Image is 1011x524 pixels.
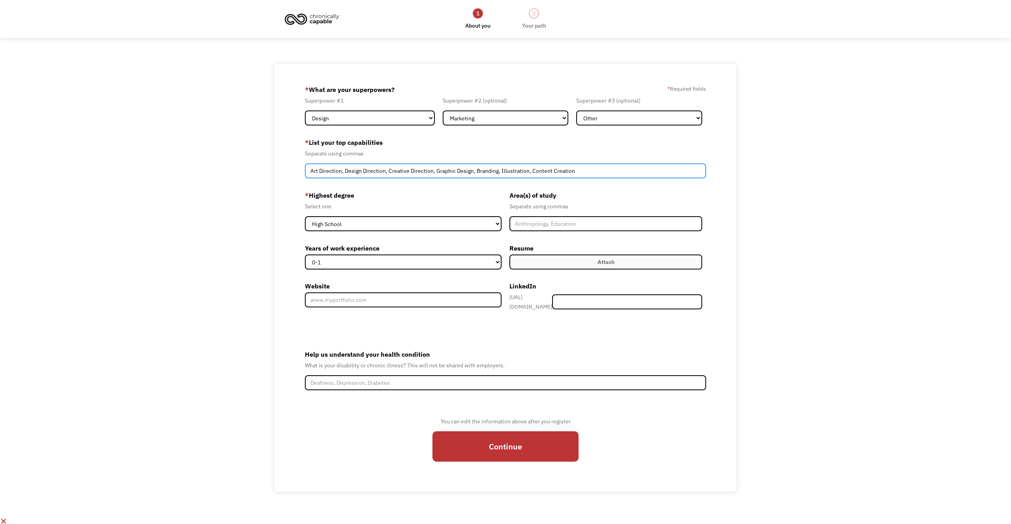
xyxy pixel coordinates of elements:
div: Attach [598,257,614,267]
div: About you [465,21,490,30]
label: Highest degree [305,189,502,202]
div: 2 [529,8,539,19]
label: Area(s) of study [509,189,702,202]
input: Continue [432,431,579,462]
div: Superpower #1 [305,96,435,105]
img: Chronically Capable logo [282,10,342,28]
div: What is your disability or chronic illness? This will not be shared with employers. [305,361,706,370]
div: 1 [473,8,483,19]
label: Resume [509,242,702,255]
div: Superpower #2 (optional) [443,96,569,105]
a: 2Your path [522,7,546,30]
label: Attach [509,255,702,269]
div: Superpower #3 (optional) [576,96,702,105]
div: You can edit the information above after you register [432,417,579,426]
label: What are your superpowers? [305,83,395,96]
label: LinkedIn [509,280,702,292]
div: Separate using commas [305,149,706,158]
a: 1About you [465,7,490,30]
input: Videography, photography, accounting [305,163,706,178]
label: Help us understand your health condition [305,348,706,361]
input: Deafness, Depression, Diabetes [305,375,706,390]
label: Required fields [667,84,706,94]
div: [URL][DOMAIN_NAME] [509,292,552,311]
label: Website [305,280,502,292]
label: Years of work experience [305,242,502,255]
input: www.myportfolio.com [305,292,502,307]
div: Your path [522,21,546,30]
label: List your top capabilities [305,136,706,149]
input: Anthropology, Education [509,216,702,231]
div: Separate using commas [509,202,702,211]
div: Select one [305,202,502,211]
form: Member-Create-Step1 [305,83,706,472]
